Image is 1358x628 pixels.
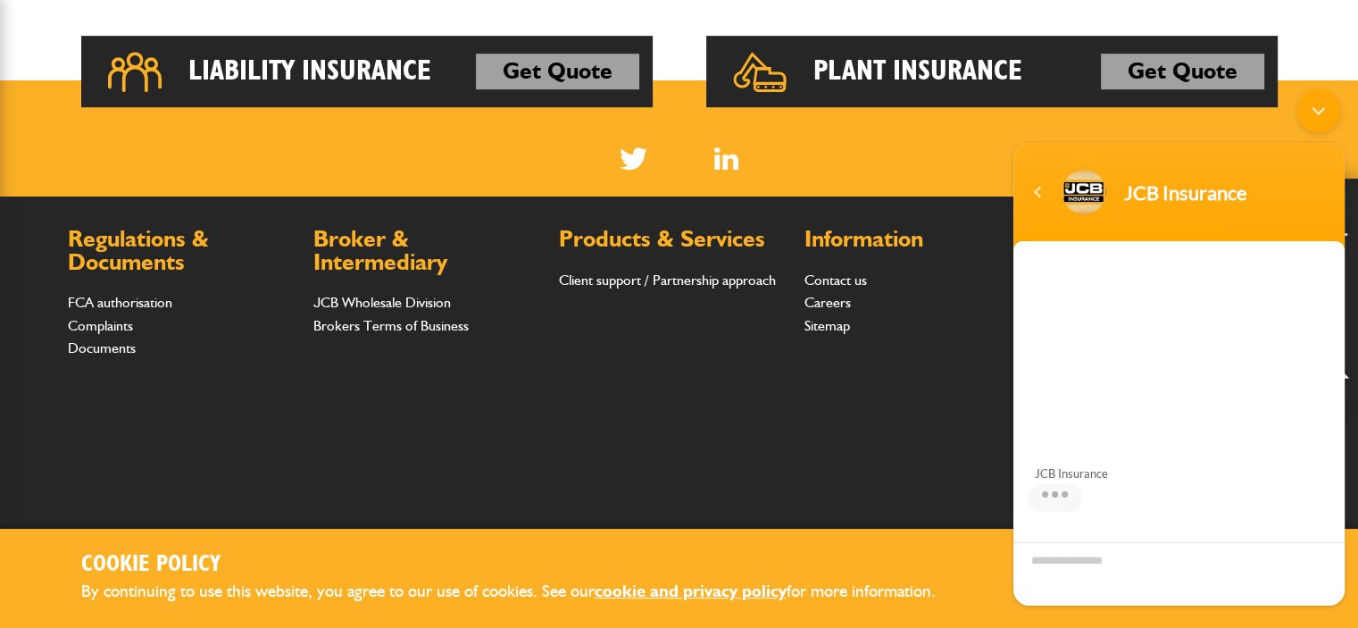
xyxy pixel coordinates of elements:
[813,54,1022,89] h2: Plant Insurance
[804,317,850,334] a: Sitemap
[1004,80,1354,615] iframe: SalesIQ Chatwindow
[188,54,431,89] h2: Liability Insurance
[476,54,639,89] a: Get Quote
[1101,54,1264,89] a: Get Quote
[595,581,787,601] a: cookie and privacy policy
[714,147,738,170] img: Linked In
[68,294,172,311] a: FCA authorisation
[313,294,451,311] a: JCB Wholesale Division
[313,317,469,334] a: Brokers Terms of Business
[804,228,1032,251] h2: Information
[804,272,867,289] a: Contact us
[559,272,776,289] a: Client support / Partnership approach
[620,147,647,170] img: Twitter
[68,339,136,356] a: Documents
[68,228,296,273] h2: Regulations & Documents
[81,578,965,606] p: By continuing to use this website, you agree to our use of cookies. See our for more information.
[559,228,787,251] h2: Products & Services
[68,317,133,334] a: Complaints
[81,551,965,579] h2: Cookie Policy
[313,228,541,273] h2: Broker & Intermediary
[714,147,738,170] a: LinkedIn
[804,294,851,311] a: Careers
